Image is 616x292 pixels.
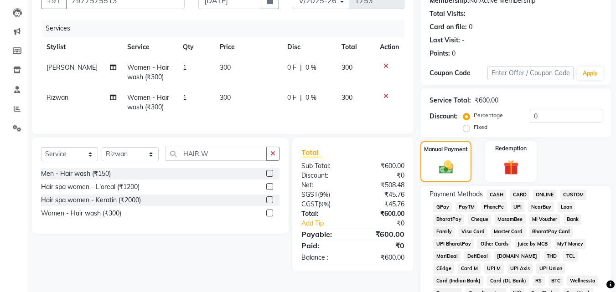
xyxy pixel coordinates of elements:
span: Bank [564,214,581,225]
th: Action [374,37,404,57]
span: UPI Union [536,263,565,274]
div: Services [42,20,411,37]
span: Loan [558,202,575,212]
span: PhonePe [481,202,507,212]
div: ₹600.00 [475,96,498,105]
span: Payment Methods [430,190,483,199]
span: Wellnessta [567,276,598,286]
span: UPI BharatPay [433,239,474,249]
div: Net: [295,180,353,190]
div: 0 [469,22,472,32]
div: ₹45.76 [353,200,411,209]
span: CARD [510,190,529,200]
span: Women - Hair wash (₹300) [127,63,169,81]
span: THD [544,251,560,261]
th: Price [214,37,282,57]
div: ( ) [295,190,353,200]
th: Total [336,37,375,57]
span: Master Card [491,226,526,237]
span: Family [433,226,455,237]
span: TCL [563,251,578,261]
span: | [300,63,302,72]
span: Cheque [468,214,491,225]
div: ₹0 [363,219,412,228]
span: MI Voucher [529,214,560,225]
div: ( ) [295,200,353,209]
div: Last Visit: [430,36,460,45]
div: Men - Hair wash (₹150) [41,169,111,179]
span: CEdge [433,263,454,274]
img: _cash.svg [435,159,458,175]
span: BTC [549,276,564,286]
div: ₹600.00 [353,209,411,219]
th: Stylist [41,37,122,57]
div: Women - Hair wash (₹300) [41,209,121,218]
th: Qty [177,37,214,57]
input: Enter Offer / Coupon Code [487,66,574,80]
div: ₹600.00 [353,161,411,171]
span: BharatPay [433,214,464,225]
div: ₹45.76 [353,190,411,200]
div: ₹0 [353,240,411,251]
span: 300 [220,93,231,102]
span: MosamBee [495,214,526,225]
span: GPay [433,202,452,212]
span: NearBuy [528,202,554,212]
span: Women - Hair wash (₹300) [127,93,169,111]
span: Card M [458,263,481,274]
div: - [462,36,465,45]
span: 0 F [287,63,296,72]
span: 0 % [305,93,316,102]
div: Points: [430,49,450,58]
div: Discount: [295,171,353,180]
div: ₹508.48 [353,180,411,190]
span: 9% [320,200,329,208]
span: UPI Axis [507,263,533,274]
span: UPI M [484,263,504,274]
a: Add Tip [295,219,362,228]
span: 1 [183,93,186,102]
span: 300 [342,63,352,72]
div: ₹0 [353,171,411,180]
div: ₹600.00 [353,253,411,262]
span: PayTM [456,202,477,212]
span: [PERSON_NAME] [47,63,98,72]
div: Total Visits: [430,9,466,19]
div: Service Total: [430,96,471,105]
div: Card on file: [430,22,467,32]
span: | [300,93,302,102]
span: Visa Card [458,226,487,237]
label: Redemption [495,144,527,153]
div: Total: [295,209,353,219]
span: Other Cards [477,239,511,249]
div: Hair spa women - Keratin (₹2000) [41,195,141,205]
th: Disc [282,37,336,57]
span: RS [533,276,545,286]
label: Percentage [474,111,503,119]
div: 0 [452,49,456,58]
span: Total [301,148,322,157]
span: 9% [320,191,328,198]
span: Card (DL Bank) [487,276,529,286]
span: CASH [487,190,506,200]
div: Discount: [430,112,458,121]
span: Card (Indian Bank) [433,276,483,286]
div: Sub Total: [295,161,353,171]
label: Fixed [474,123,487,131]
div: Balance : [295,253,353,262]
button: Apply [577,67,603,80]
span: DefiDeal [464,251,491,261]
span: 300 [220,63,231,72]
span: SGST [301,190,318,199]
div: Hair spa women - L'oreal (₹1200) [41,182,140,192]
span: MariDeal [433,251,461,261]
span: CUSTOM [560,190,587,200]
th: Service [122,37,177,57]
img: _gift.svg [499,158,523,177]
div: Coupon Code [430,68,487,78]
span: ONLINE [533,190,557,200]
span: 300 [342,93,352,102]
div: Payable: [295,229,353,240]
span: Juice by MCB [515,239,551,249]
label: Manual Payment [424,145,468,154]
